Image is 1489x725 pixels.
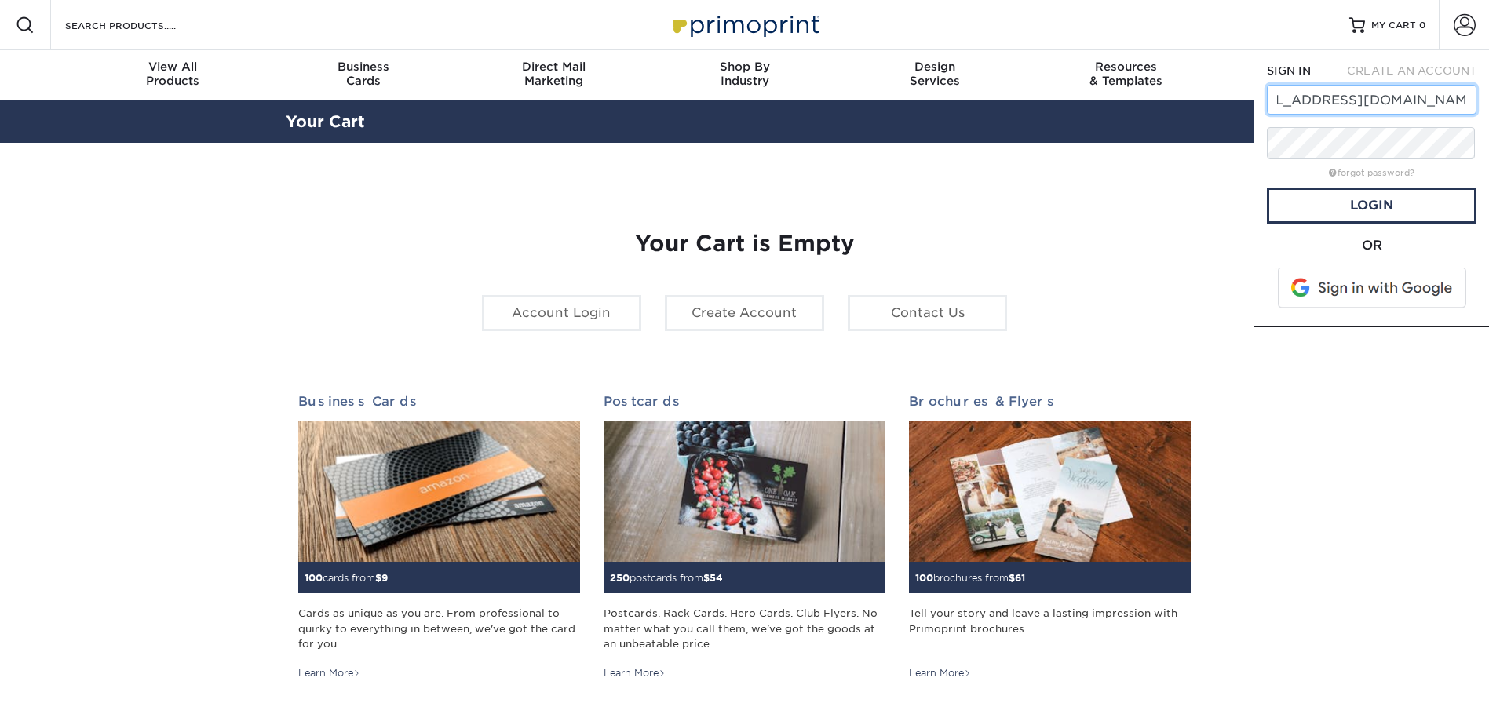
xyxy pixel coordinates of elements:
[1015,572,1025,584] span: 61
[298,666,360,680] div: Learn More
[1267,85,1476,115] input: Email
[298,606,580,655] div: Cards as unique as you are. From professional to quirky to everything in between, we've got the c...
[710,572,723,584] span: 54
[1221,50,1412,100] a: Contact& Support
[458,60,649,74] span: Direct Mail
[909,421,1191,563] img: Brochures & Flyers
[381,572,388,584] span: 9
[649,60,840,74] span: Shop By
[665,295,824,331] a: Create Account
[1419,20,1426,31] span: 0
[78,60,268,74] span: View All
[604,666,666,680] div: Learn More
[604,421,885,563] img: Postcards
[1221,60,1412,88] div: & Support
[840,50,1031,100] a: DesignServices
[298,394,580,681] a: Business Cards 100cards from$9 Cards as unique as you are. From professional to quirky to everyth...
[915,572,1025,584] small: brochures from
[604,394,885,681] a: Postcards 250postcards from$54 Postcards. Rack Cards. Hero Cards. Club Flyers. No matter what you...
[1031,60,1221,74] span: Resources
[1267,188,1476,224] a: Login
[909,394,1191,409] h2: Brochures & Flyers
[298,394,580,409] h2: Business Cards
[268,60,458,74] span: Business
[1031,60,1221,88] div: & Templates
[268,60,458,88] div: Cards
[909,606,1191,655] div: Tell your story and leave a lasting impression with Primoprint brochures.
[666,8,823,42] img: Primoprint
[78,60,268,88] div: Products
[909,394,1191,681] a: Brochures & Flyers 100brochures from$61 Tell your story and leave a lasting impression with Primo...
[1221,60,1412,74] span: Contact
[604,606,885,655] div: Postcards. Rack Cards. Hero Cards. Club Flyers. No matter what you call them, we've got the goods...
[1347,64,1476,77] span: CREATE AN ACCOUNT
[298,421,580,563] img: Business Cards
[1329,168,1414,178] a: forgot password?
[848,295,1007,331] a: Contact Us
[458,50,649,100] a: Direct MailMarketing
[482,295,641,331] a: Account Login
[703,572,710,584] span: $
[1267,236,1476,255] div: OR
[298,231,1192,257] h1: Your Cart is Empty
[305,572,323,584] span: 100
[1371,19,1416,32] span: MY CART
[268,50,458,100] a: BusinessCards
[909,666,971,680] div: Learn More
[375,572,381,584] span: $
[649,60,840,88] div: Industry
[840,60,1031,88] div: Services
[1009,572,1015,584] span: $
[840,60,1031,74] span: Design
[1031,50,1221,100] a: Resources& Templates
[604,394,885,409] h2: Postcards
[610,572,723,584] small: postcards from
[78,50,268,100] a: View AllProducts
[610,572,630,584] span: 250
[649,50,840,100] a: Shop ByIndustry
[458,60,649,88] div: Marketing
[286,112,365,131] a: Your Cart
[305,572,388,584] small: cards from
[64,16,217,35] input: SEARCH PRODUCTS.....
[915,572,933,584] span: 100
[1267,64,1311,77] span: SIGN IN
